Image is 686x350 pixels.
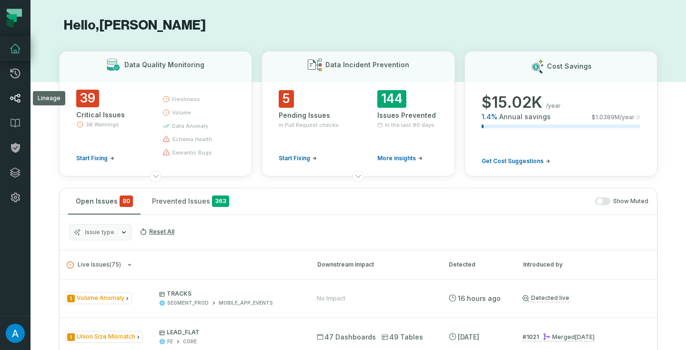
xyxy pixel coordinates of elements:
[65,331,143,343] span: Issue Type
[482,93,542,112] span: $ 15.02K
[124,60,204,70] h3: Data Quality Monitoring
[546,102,561,110] span: /year
[458,333,479,341] relative-time: Aug 20, 2025, 9:51 AM EDT
[67,333,75,341] span: Severity
[449,260,506,269] div: Detected
[325,60,409,70] h3: Data Incident Prevention
[377,111,438,120] div: Issues Prevented
[172,95,200,103] span: freshness
[279,111,339,120] div: Pending Issues
[85,228,114,236] span: Issue type
[482,112,497,122] span: 1.4 %
[279,154,317,162] a: Start Fixing
[212,196,229,207] span: 363
[523,294,569,302] a: Detected live
[382,332,423,342] span: 49 Tables
[159,290,300,298] p: TRACKS
[575,333,595,340] relative-time: Aug 20, 2025, 9:51 AM EDT
[482,157,550,165] a: Get Cost Suggestions
[279,121,339,129] span: in Pull Request checks
[183,338,197,345] div: CORE
[172,122,208,130] span: data anomaly
[59,17,657,34] h1: Hello, [PERSON_NAME]
[172,135,212,143] span: schema health
[120,196,133,207] span: critical issues and errors combined
[33,91,65,105] div: Lineage
[167,338,173,345] div: FE
[67,295,75,302] span: Severity
[543,333,595,340] div: Merged
[385,121,434,129] span: In the last 90 days
[377,154,423,162] a: More insights
[172,149,212,156] span: semantic bugs
[6,324,25,343] img: avatar of Adekunle Babatunde
[76,154,114,162] a: Start Fixing
[523,260,655,269] div: Introduced by
[68,188,141,214] button: Open Issues
[241,197,648,206] div: Show Muted
[59,51,252,176] button: Data Quality Monitoring39Critical Issues36 WarningsStart Fixingfreshnessvolumedata anomalyschema ...
[464,51,657,176] button: Cost Savings$15.02K/year1.4%Annual savings$1.0389M/yearGet Cost Suggestions
[172,109,191,116] span: volume
[67,261,121,268] span: Live Issues ( 75 )
[76,154,108,162] span: Start Fixing
[69,224,132,240] button: Issue type
[317,260,432,269] div: Downstream Impact
[65,292,132,304] span: Issue Type
[499,112,551,122] span: Annual savings
[136,224,178,239] button: Reset All
[67,261,300,268] button: Live Issues(75)
[523,333,595,341] a: #1021Merged[DATE] 9:51:02 AM
[167,299,209,307] div: SEGMENT_PROD
[592,113,635,121] span: $ 1.0389M /year
[547,62,592,71] h3: Cost Savings
[144,188,237,214] button: Prevented Issues
[279,90,294,108] span: 5
[482,157,544,165] span: Get Cost Suggestions
[262,51,454,176] button: Data Incident Prevention5Pending Issuesin Pull Request checksStart Fixing144Issues PreventedIn th...
[76,90,99,107] span: 39
[377,90,406,108] span: 144
[76,110,145,120] div: Critical Issues
[86,121,119,128] span: 36 Warnings
[317,332,376,342] span: 47 Dashboards
[317,295,345,302] div: No Impact
[377,154,416,162] span: More insights
[219,299,273,307] div: MOBILE_APP_EVENTS
[458,294,501,302] relative-time: Aug 20, 2025, 9:50 PM EDT
[279,154,310,162] span: Start Fixing
[159,329,300,336] p: LEAD_FLAT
